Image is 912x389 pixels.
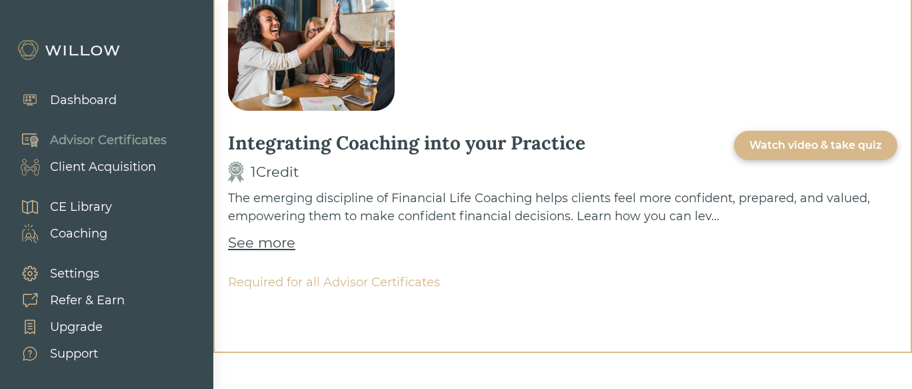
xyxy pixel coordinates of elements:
div: CE Library [50,198,112,216]
div: Support [50,345,98,363]
div: Integrating Coaching into your Practice [228,131,585,155]
a: Upgrade [7,314,125,340]
a: See more [228,232,295,254]
div: 1 Credit [251,161,299,183]
div: Watch video & take quiz [749,137,882,153]
div: Client Acquisition [50,158,156,176]
a: Refer & Earn [7,287,125,314]
div: Upgrade [50,318,103,336]
div: Refer & Earn [50,292,125,310]
div: Advisor Certificates [50,131,167,149]
div: The emerging discipline of Financial Life Coaching helps clients feel more confident, prepared, a... [228,189,897,226]
a: CE Library [7,193,112,220]
div: Required for all Advisor Certificates [228,274,897,292]
div: Coaching [50,225,107,243]
img: Willow [17,39,123,61]
a: Client Acquisition [7,153,167,180]
a: Settings [7,260,125,287]
div: Settings [50,265,99,283]
div: Dashboard [50,91,117,109]
a: Coaching [7,220,112,247]
a: Dashboard [7,87,117,113]
a: Advisor Certificates [7,127,167,153]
